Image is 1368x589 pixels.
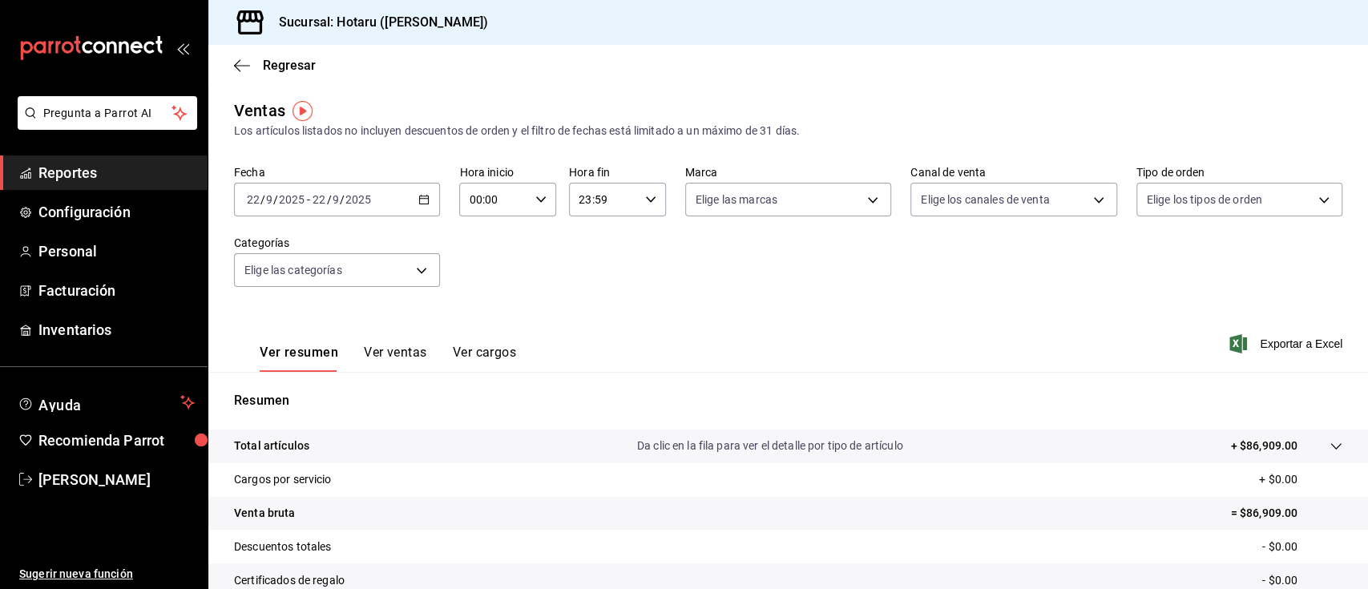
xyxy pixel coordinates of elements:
label: Fecha [234,167,440,178]
span: Recomienda Parrot [38,430,195,451]
span: Reportes [38,162,195,184]
p: Descuentos totales [234,539,331,555]
span: / [260,193,265,206]
button: Ver ventas [364,345,427,372]
span: Pregunta a Parrot AI [43,105,172,122]
span: Personal [38,240,195,262]
label: Hora fin [569,167,666,178]
p: Venta bruta [234,505,295,522]
span: Inventarios [38,319,195,341]
input: -- [246,193,260,206]
label: Marca [685,167,891,178]
span: - [307,193,310,206]
p: Da clic en la fila para ver el detalle por tipo de artículo [637,438,903,454]
div: Los artículos listados no incluyen descuentos de orden y el filtro de fechas está limitado a un m... [234,123,1342,139]
span: Elige las categorías [244,262,342,278]
div: Ventas [234,99,285,123]
p: Resumen [234,391,1342,410]
input: ---- [278,193,305,206]
label: Hora inicio [459,167,556,178]
span: Elige los canales de venta [921,192,1049,208]
button: open_drawer_menu [176,42,189,54]
span: Elige las marcas [696,192,777,208]
span: [PERSON_NAME] [38,469,195,490]
input: -- [265,193,273,206]
span: Facturación [38,280,195,301]
span: / [273,193,278,206]
input: -- [332,193,340,206]
label: Categorías [234,237,440,248]
button: Exportar a Excel [1233,334,1342,353]
p: + $0.00 [1259,471,1342,488]
a: Pregunta a Parrot AI [11,116,197,133]
span: Ayuda [38,393,174,412]
button: Regresar [234,58,316,73]
button: Pregunta a Parrot AI [18,96,197,130]
p: + $86,909.00 [1230,438,1297,454]
span: Configuración [38,201,195,223]
img: Tooltip marker [293,101,313,121]
input: -- [312,193,326,206]
span: / [340,193,345,206]
h3: Sucursal: Hotaru ([PERSON_NAME]) [266,13,488,32]
p: Total artículos [234,438,309,454]
span: / [326,193,331,206]
p: Certificados de regalo [234,572,345,589]
input: ---- [345,193,372,206]
span: Regresar [263,58,316,73]
div: navigation tabs [260,345,516,372]
p: - $0.00 [1262,572,1342,589]
p: Cargos por servicio [234,471,332,488]
button: Ver cargos [453,345,517,372]
label: Canal de venta [910,167,1116,178]
label: Tipo de orden [1136,167,1342,178]
span: Sugerir nueva función [19,566,195,583]
button: Ver resumen [260,345,338,372]
span: Elige los tipos de orden [1147,192,1262,208]
p: - $0.00 [1262,539,1342,555]
p: = $86,909.00 [1230,505,1342,522]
